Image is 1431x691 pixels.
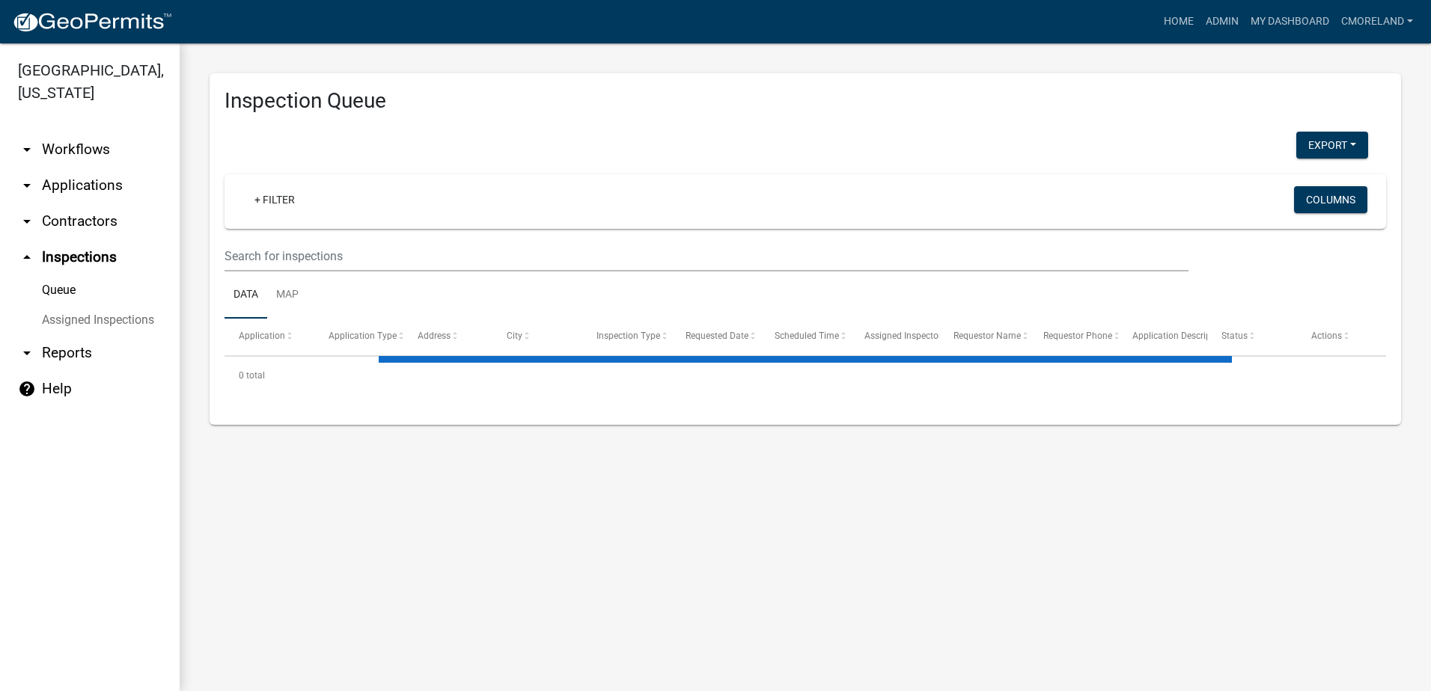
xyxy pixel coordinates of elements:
datatable-header-cell: Scheduled Time [760,319,849,354]
a: Admin [1200,7,1245,36]
h3: Inspection Queue [225,88,1386,114]
i: arrow_drop_up [18,248,36,266]
span: Inspection Type [596,331,660,341]
a: Data [225,271,267,319]
datatable-header-cell: Actions [1297,319,1386,354]
span: Address [418,331,451,341]
span: Scheduled Time [775,331,839,341]
span: Actions [1311,331,1342,341]
button: Export [1296,132,1368,159]
datatable-header-cell: Status [1207,319,1296,354]
i: help [18,380,36,398]
datatable-header-cell: Requested Date [671,319,760,354]
span: Application [239,331,285,341]
datatable-header-cell: Application Type [314,319,403,354]
datatable-header-cell: Inspection Type [582,319,671,354]
span: Status [1221,331,1248,341]
a: + Filter [242,186,307,213]
input: Search for inspections [225,241,1189,271]
span: Requestor Phone [1043,331,1112,341]
datatable-header-cell: Requestor Name [939,319,1028,354]
a: Home [1158,7,1200,36]
i: arrow_drop_down [18,344,36,362]
button: Columns [1294,186,1367,213]
i: arrow_drop_down [18,212,36,230]
datatable-header-cell: Application [225,319,314,354]
a: cmoreland [1335,7,1419,36]
i: arrow_drop_down [18,141,36,159]
datatable-header-cell: Assigned Inspector [850,319,939,354]
div: 0 total [225,357,1386,394]
span: Assigned Inspector [864,331,942,341]
span: City [507,331,522,341]
a: My Dashboard [1245,7,1335,36]
a: Map [267,271,308,319]
i: arrow_drop_down [18,176,36,194]
span: Application Type [329,331,397,341]
datatable-header-cell: Requestor Phone [1028,319,1117,354]
span: Requested Date [686,331,748,341]
datatable-header-cell: City [492,319,582,354]
datatable-header-cell: Address [403,319,492,354]
span: Requestor Name [954,331,1021,341]
datatable-header-cell: Application Description [1118,319,1207,354]
span: Application Description [1132,331,1227,341]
